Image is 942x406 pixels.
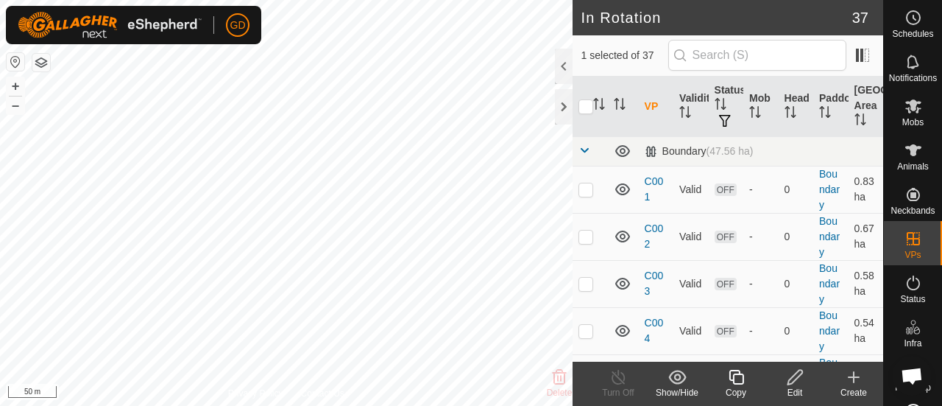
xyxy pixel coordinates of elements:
td: 0 [779,260,813,307]
a: Boundary [819,262,840,305]
p-sorticon: Activate to sort [785,108,796,120]
div: - [749,276,772,292]
div: Create [824,386,883,399]
td: 0 [779,354,813,402]
td: Valid [673,307,708,354]
span: Infra [904,339,921,348]
td: 0.58 ha [849,260,883,307]
span: Neckbands [890,206,935,215]
h2: In Rotation [581,9,852,27]
span: Animals [897,162,929,171]
p-sorticon: Activate to sort [715,100,726,112]
td: Valid [673,166,708,213]
span: Heatmap [895,383,931,392]
div: Turn Off [589,386,648,399]
span: OFF [715,325,737,337]
div: - [749,323,772,339]
p-sorticon: Activate to sort [749,108,761,120]
button: – [7,97,24,114]
div: Copy [706,386,765,399]
button: Map Layers [32,54,50,71]
th: Paddock [813,77,848,137]
img: Gallagher Logo [18,12,202,38]
a: C001 [645,175,664,203]
a: C003 [645,270,664,297]
td: 0 [779,213,813,260]
div: Show/Hide [648,386,706,399]
td: 0.54 ha [849,307,883,354]
a: Boundary [819,309,840,352]
a: Privacy Policy [228,387,283,400]
p-sorticon: Activate to sort [593,100,605,112]
td: 0.83 ha [849,166,883,213]
span: OFF [715,278,737,290]
span: GD [230,18,246,33]
a: Contact Us [300,387,344,400]
a: C002 [645,223,664,250]
p-sorticon: Activate to sort [614,100,626,112]
th: Status [709,77,743,137]
td: 0 [779,307,813,354]
p-sorticon: Activate to sort [679,108,691,120]
td: 0.67 ha [849,213,883,260]
span: OFF [715,231,737,243]
td: Valid [673,354,708,402]
span: Notifications [889,74,937,83]
div: - [749,182,772,197]
span: (47.56 ha) [706,145,754,157]
p-sorticon: Activate to sort [819,108,831,120]
div: - [749,229,772,245]
span: OFF [715,183,737,196]
td: Valid [673,213,708,260]
div: Boundary [645,145,754,158]
span: 37 [852,7,868,29]
td: 0 [779,166,813,213]
div: Edit [765,386,824,399]
th: Mob [743,77,778,137]
button: Reset Map [7,53,24,71]
span: Schedules [892,29,933,38]
a: Boundary [819,215,840,258]
a: Boundary [819,168,840,211]
th: Head [779,77,813,137]
input: Search (S) [668,40,846,71]
a: Boundary [819,357,840,399]
p-sorticon: Activate to sort [854,116,866,127]
span: VPs [904,251,921,259]
th: VP [639,77,673,137]
a: C004 [645,317,664,344]
span: Mobs [902,118,924,127]
button: + [7,77,24,95]
td: Valid [673,260,708,307]
span: 1 selected of 37 [581,48,668,63]
th: [GEOGRAPHIC_DATA] Area [849,77,883,137]
span: Status [900,295,925,304]
div: Open chat [892,356,932,396]
th: Validity [673,77,708,137]
td: 0.59 ha [849,354,883,402]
